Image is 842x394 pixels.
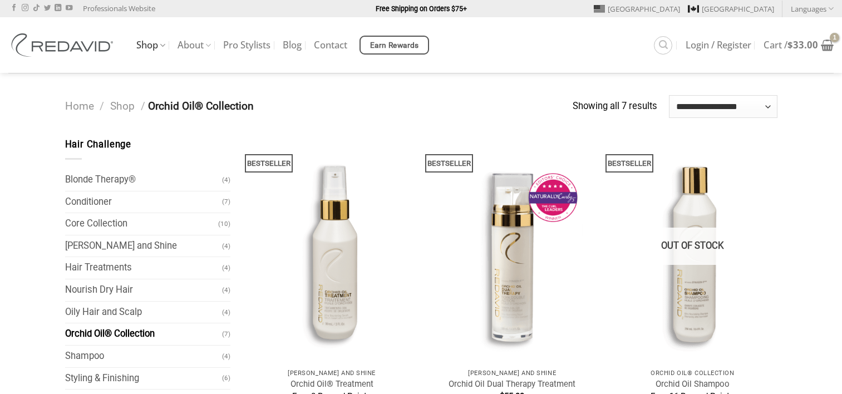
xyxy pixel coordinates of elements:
a: [GEOGRAPHIC_DATA] [688,1,774,17]
a: Follow on Twitter [44,4,51,12]
img: REDAVID Orchid Oil Treatment 90ml [247,137,417,363]
img: REDAVID Salon Products | United States [8,33,120,57]
a: Shampoo [65,346,223,367]
span: Earn Rewards [370,40,419,52]
select: Shop order [669,95,777,117]
img: REDAVID Orchid Oil Dual Therapy ~ Award Winning Curl Care [427,137,597,363]
p: Orchid Oil® Collection [613,370,772,377]
a: Follow on Facebook [11,4,17,12]
span: Hair Challenge [65,139,132,150]
p: [PERSON_NAME] and Shine [433,370,592,377]
a: Oily Hair and Scalp [65,302,223,323]
a: Pro Stylists [223,35,270,55]
a: Shop [110,100,135,112]
a: Orchid Oil Shampoo [656,379,730,390]
a: Follow on YouTube [66,4,72,12]
span: (4) [222,170,230,190]
a: Core Collection [65,213,219,235]
a: Blonde Therapy® [65,169,223,191]
a: Nourish Dry Hair [65,279,223,301]
p: [PERSON_NAME] and Shine [253,370,411,377]
a: Orchid Oil Shampoo [608,137,777,363]
span: (4) [222,258,230,278]
span: (7) [222,324,230,344]
a: Follow on TikTok [33,4,40,12]
span: Login / Register [686,41,751,50]
nav: Orchid Oil® Collection [65,98,573,115]
a: Orchid Oil Dual Therapy Treatment [449,379,575,390]
span: (4) [222,303,230,322]
a: [GEOGRAPHIC_DATA] [594,1,680,17]
img: REDAVID Orchid Oil Shampoo [608,137,777,363]
span: (6) [222,368,230,388]
a: Shop [136,35,165,56]
span: (7) [222,192,230,211]
a: Languages [791,1,834,17]
a: Login / Register [686,35,751,55]
a: Styling & Finishing [65,368,223,390]
a: Follow on LinkedIn [55,4,61,12]
span: Cart / [764,41,818,50]
a: Earn Rewards [360,36,429,55]
a: Orchid Oil® Treatment [290,379,373,390]
a: Blog [283,35,302,55]
a: Follow on Instagram [22,4,28,12]
a: Orchid Oil® Collection [65,323,223,345]
bdi: 33.00 [787,38,818,51]
a: Home [65,100,94,112]
span: / [141,100,145,112]
span: (10) [218,214,230,234]
a: [PERSON_NAME] and Shine [65,235,223,257]
a: Orchid Oil Dual Therapy Treatment [427,137,597,363]
p: Showing all 7 results [573,99,657,114]
span: / [100,100,104,112]
span: $ [787,38,793,51]
a: About [178,35,211,56]
span: (4) [222,237,230,256]
span: (4) [222,280,230,300]
a: Conditioner [65,191,223,213]
a: Contact [314,35,347,55]
a: Cart /$33.00 [764,33,834,57]
div: Out of stock [608,228,777,265]
a: Orchid Oil® Treatment [247,137,417,363]
span: (4) [222,347,230,366]
a: Hair Treatments [65,257,223,279]
a: Search [654,36,672,55]
strong: Free Shipping on Orders $75+ [376,4,467,13]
